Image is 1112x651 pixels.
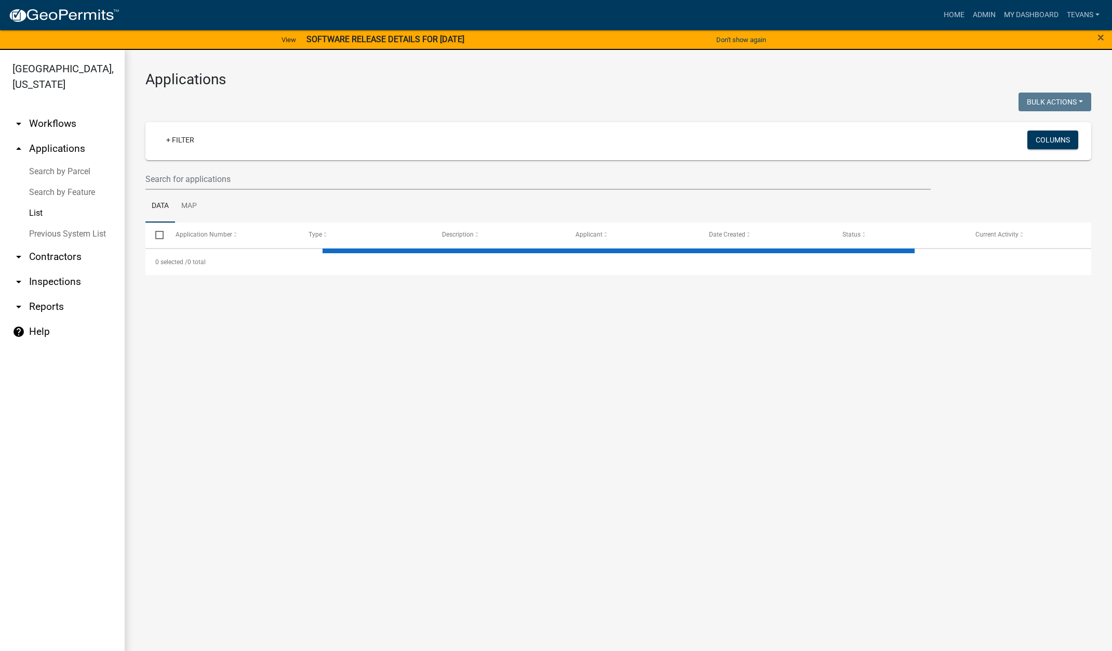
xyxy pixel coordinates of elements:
i: arrow_drop_up [12,142,25,155]
i: arrow_drop_down [12,251,25,263]
i: arrow_drop_down [12,118,25,130]
a: My Dashboard [1000,5,1063,25]
strong: SOFTWARE RELEASE DETAILS FOR [DATE] [306,34,464,44]
button: Bulk Actions [1019,93,1091,111]
datatable-header-cell: Description [432,223,566,248]
datatable-header-cell: Date Created [699,223,833,248]
div: 0 total [145,249,1091,275]
a: + Filter [158,131,203,149]
i: help [12,325,25,338]
datatable-header-cell: Applicant [566,223,699,248]
button: Columns [1027,131,1078,149]
a: Home [940,5,969,25]
datatable-header-cell: Select [145,223,165,248]
span: × [1097,30,1104,45]
span: Description [442,231,474,238]
datatable-header-cell: Current Activity [966,223,1099,248]
a: View [277,31,300,48]
span: Applicant [575,231,602,238]
span: Type [309,231,322,238]
a: Data [145,190,175,223]
button: Don't show again [712,31,770,48]
span: Status [842,231,861,238]
datatable-header-cell: Status [832,223,966,248]
span: Current Activity [975,231,1019,238]
datatable-header-cell: Application Number [165,223,299,248]
input: Search for applications [145,168,931,190]
datatable-header-cell: Type [299,223,432,248]
button: Close [1097,31,1104,44]
span: Date Created [709,231,745,238]
span: Application Number [176,231,232,238]
a: Admin [969,5,1000,25]
i: arrow_drop_down [12,301,25,313]
a: Map [175,190,203,223]
i: arrow_drop_down [12,276,25,288]
span: 0 selected / [155,258,187,266]
h3: Applications [145,71,1091,88]
a: tevans [1063,5,1104,25]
